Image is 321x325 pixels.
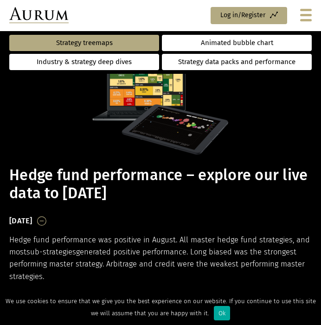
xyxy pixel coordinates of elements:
a: Animated bubble chart [201,39,273,46]
a: Strategy treemaps [56,39,113,46]
span: sub-strategies [26,247,76,256]
p: Hedge fund performance was positive in August. All master hedge fund strategies, and most generat... [9,234,312,283]
a: Strategy data packs and performance [162,54,312,70]
div: Ok [214,306,230,320]
a: Industry & strategy deep dives [9,54,159,70]
h1: Hedge fund performance – explore our live data to [DATE] [9,166,312,202]
h3: [DATE] [9,214,32,228]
